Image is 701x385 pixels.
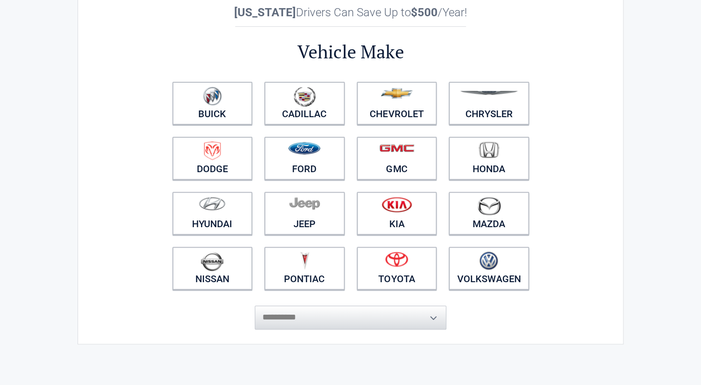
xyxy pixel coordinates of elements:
[379,144,414,152] img: gmc
[382,197,412,212] img: kia
[357,192,437,235] a: Kia
[449,137,529,180] a: Honda
[199,197,226,210] img: hyundai
[357,247,437,290] a: Toyota
[460,91,518,95] img: chrysler
[166,40,535,64] h2: Vehicle Make
[479,252,498,270] img: volkswagen
[172,192,253,235] a: Hyundai
[234,6,296,19] b: [US_STATE]
[264,247,345,290] a: Pontiac
[166,6,535,19] h2: Drivers Can Save Up to /Year
[203,87,222,106] img: buick
[300,252,309,270] img: pontiac
[381,88,413,99] img: chevrolet
[411,6,438,19] b: $500
[357,82,437,125] a: Chevrolet
[201,252,224,271] img: nissan
[172,247,253,290] a: Nissan
[385,252,408,267] img: toyota
[289,197,320,210] img: jeep
[172,82,253,125] a: Buick
[449,247,529,290] a: Volkswagen
[288,142,320,154] img: ford
[204,142,221,160] img: dodge
[357,137,437,180] a: GMC
[449,82,529,125] a: Chrysler
[264,192,345,235] a: Jeep
[479,142,499,158] img: honda
[172,137,253,180] a: Dodge
[294,87,316,107] img: cadillac
[477,197,501,215] img: mazda
[264,137,345,180] a: Ford
[264,82,345,125] a: Cadillac
[449,192,529,235] a: Mazda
